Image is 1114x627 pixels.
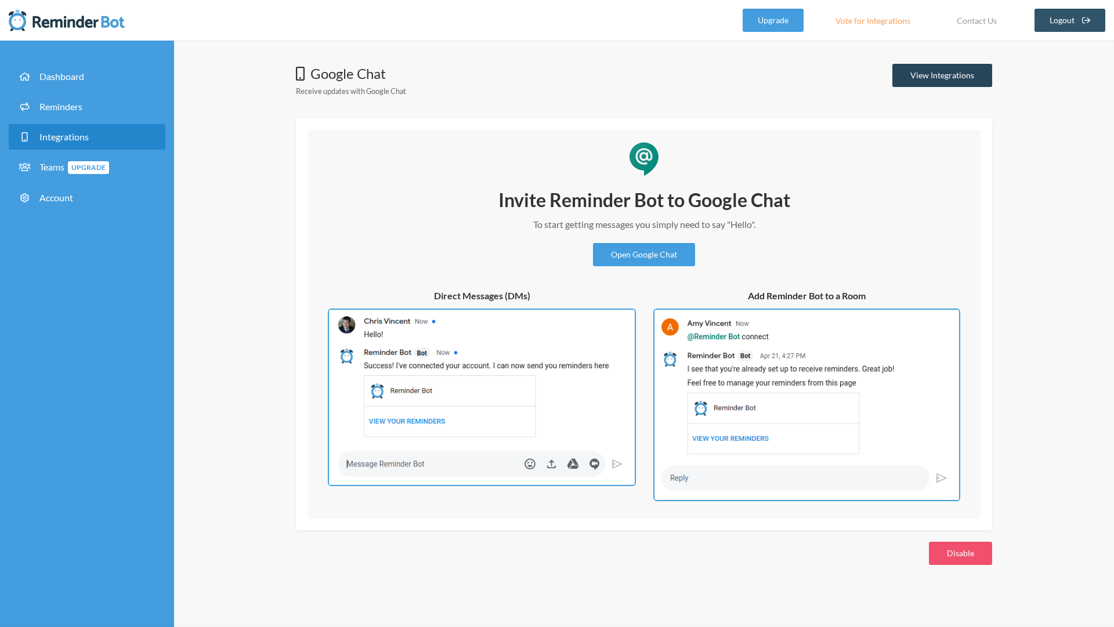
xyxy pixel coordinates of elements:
[9,64,165,89] a: Dashboard
[9,94,165,119] a: Reminders
[68,161,109,174] span: Upgrade
[593,243,695,266] a: Open Google Chat
[9,154,165,180] a: TeamsUpgrade
[296,64,406,84] h1: Google Chat
[328,289,636,302] h5: Direct Messages (DMs)
[470,188,818,212] h2: Invite Reminder Bot to Google Chat
[9,124,165,150] a: Integrations
[653,289,960,302] h5: Add Reminder Bot to a Room
[39,101,82,112] span: Reminders
[929,542,992,565] button: Disable
[9,9,125,32] img: Reminder Bot
[470,218,818,231] p: To start getting messages you simply need to say "Hello".
[39,161,109,172] span: Teams
[39,131,89,142] span: Integrations
[821,9,925,32] a: Vote for Integrations
[892,64,992,87] a: View Integrations
[39,71,84,82] span: Dashboard
[9,185,165,211] a: Account
[1035,9,1106,32] a: Logout
[743,9,804,32] a: Upgrade
[296,86,406,96] small: Receive updates with Google Chat
[39,192,73,203] span: Account
[942,9,1011,32] a: Contact Us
